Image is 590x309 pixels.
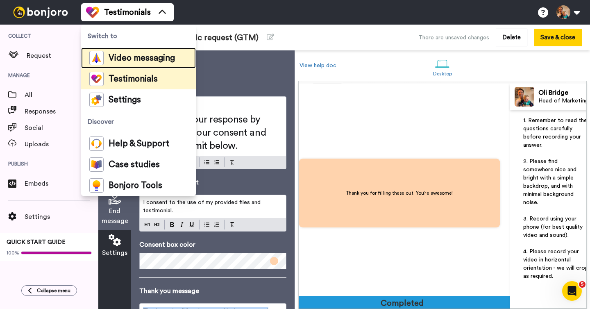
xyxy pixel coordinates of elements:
img: case-study-colored.svg [89,157,104,172]
span: 2. Please find somewhere nice and bright with a simple backdrop, and with minimal background noise. [523,159,578,205]
img: bold-mark.svg [170,222,174,227]
span: Case studies [109,161,160,169]
img: help-and-support-colored.svg [89,136,104,151]
p: Thank you message [139,286,286,296]
span: Bonjoro Tools [109,182,162,190]
div: Desktop [433,71,452,77]
span: 3. Record using your phone (for best quality video and sound). [523,216,584,238]
span: Social [25,123,98,133]
span: Testimonials [104,7,151,18]
img: numbered-block.svg [214,221,219,228]
div: Completed [381,298,420,309]
p: Consent box color [139,240,286,250]
a: Case studies [81,154,196,175]
img: clear-format.svg [229,160,234,165]
span: Settings [109,96,141,104]
img: bulleted-block.svg [204,159,209,166]
img: italic-mark.svg [180,222,184,227]
span: End message [102,206,128,226]
span: Collapse menu [37,287,70,294]
a: Bonjoro Tools [81,175,196,196]
a: Video messaging [81,48,196,68]
span: Uploads [25,139,98,149]
img: clear-format.svg [229,222,234,227]
span: Thank you for filling these out. You’re awesome! [346,191,454,195]
img: heading-two-block.svg [154,221,159,228]
span: Complete your response by confirming your consent and clicking Submit below. [143,115,268,151]
button: Save & close [534,29,582,46]
span: Switch to [81,25,196,48]
img: bulleted-block.svg [204,221,209,228]
img: underline-mark.svg [189,222,194,227]
span: Embeds [25,179,98,189]
span: Responses [25,107,98,116]
p: Consent message [139,79,286,89]
span: 1. Remember to read the questions carefully before recording your answer. [523,118,589,148]
span: Testimonials [109,75,158,83]
a: Settings [81,89,196,110]
span: All [25,90,98,100]
span: 100% [7,250,19,256]
img: Profile Image [515,87,534,107]
span: 4. Please record your video in horizontal orientation - we will crop as required. [523,249,590,279]
button: Delete [496,29,527,46]
p: Consent statement [139,177,286,187]
a: Help & Support [81,133,196,154]
img: vm-color.svg [89,51,104,65]
a: View help doc [300,63,336,68]
iframe: Intercom live chat [562,281,582,301]
img: heading-one-block.svg [145,221,150,228]
a: Desktop [429,52,456,81]
span: Video messaging [109,54,175,62]
span: Settings [102,248,127,258]
p: End message [139,59,286,71]
div: There are unsaved changes [418,34,489,42]
img: bj-tools-colored.svg [89,178,104,193]
span: QUICK START GUIDE [7,239,66,245]
span: I consent to the use of my provided files and testimonial. [143,200,262,214]
img: settings-colored.svg [89,93,104,107]
button: Collapse menu [21,285,77,296]
span: Settings [25,212,98,222]
span: Discover [81,110,196,133]
span: Request [27,51,98,61]
img: tm-color.svg [86,6,99,19]
img: numbered-block.svg [214,159,219,166]
a: Testimonials [81,68,196,89]
span: 5 [579,281,585,288]
span: Help & Support [109,140,169,148]
img: tm-color.svg [89,72,104,86]
img: bj-logo-header-white.svg [10,7,71,18]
